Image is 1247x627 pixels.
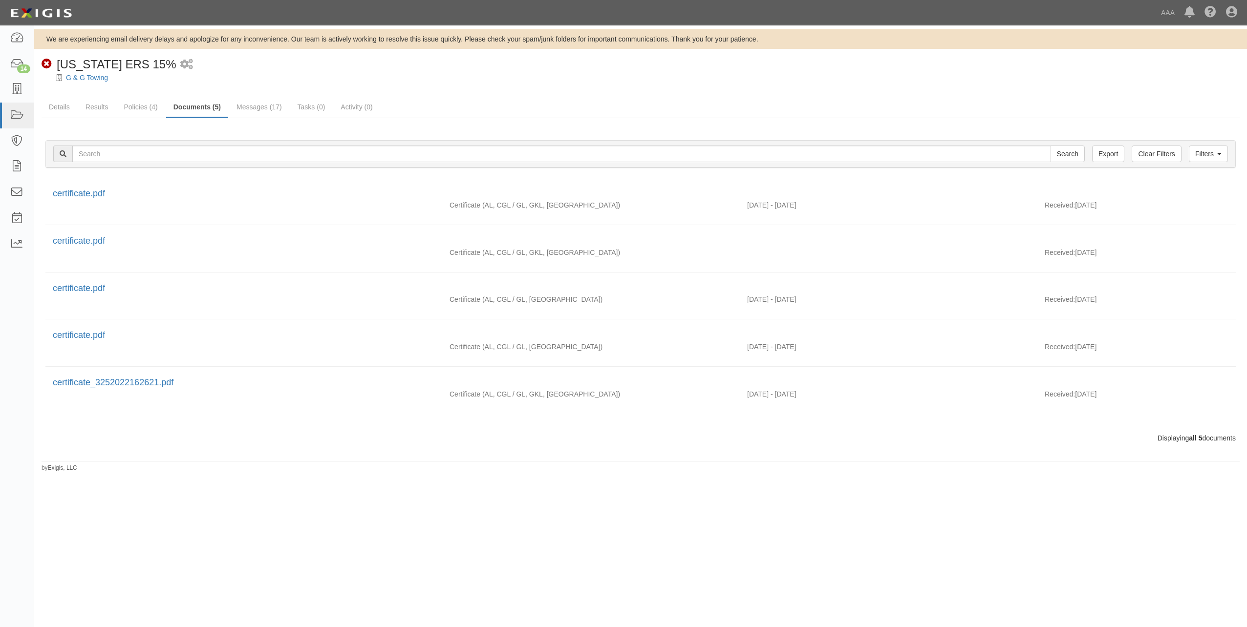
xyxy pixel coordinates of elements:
[1204,7,1216,19] i: Help Center - Complianz
[72,146,1051,162] input: Search
[442,200,740,210] div: Auto Liability Commercial General Liability / Garage Liability Garage Keepers Liability On-Hook
[1132,146,1181,162] a: Clear Filters
[53,377,173,387] a: certificate_3252022162621.pdf
[53,236,105,246] a: certificate.pdf
[1045,248,1075,257] p: Received:
[53,283,105,293] a: certificate.pdf
[442,389,740,399] div: Auto Liability Commercial General Liability / Garage Liability Garage Keepers Liability On-Hook
[1037,200,1236,215] div: [DATE]
[740,294,1037,304] div: Effective 08/27/2023 - Expiration 08/27/2024
[53,330,105,340] a: certificate.pdf
[1092,146,1124,162] a: Export
[740,342,1037,352] div: Effective 08/27/2023 - Expiration 08/27/2024
[1189,146,1228,162] a: Filters
[53,329,1228,342] div: certificate.pdf
[53,235,1228,248] div: certificate.pdf
[116,97,165,117] a: Policies (4)
[53,188,105,198] a: certificate.pdf
[66,74,108,82] a: G & G Towing
[333,97,380,117] a: Activity (0)
[42,97,77,117] a: Details
[740,389,1037,399] div: Effective 08/27/2022 - Expiration 08/27/2023
[78,97,116,117] a: Results
[42,464,77,472] small: by
[1045,389,1075,399] p: Received:
[1037,389,1236,404] div: [DATE]
[7,4,75,22] img: logo-5460c22ac91f19d4615b14bd174203de0afe785f0fc80cf4dbbc73dc1793850b.png
[1051,146,1085,162] input: Search
[180,60,193,70] i: 1 scheduled workflow
[1189,434,1202,442] b: all 5
[229,97,289,117] a: Messages (17)
[442,248,740,257] div: Auto Liability Commercial General Liability / Garage Liability Garage Keepers Liability On-Hook
[1045,294,1075,304] p: Received:
[740,200,1037,210] div: Effective 08/27/2024 - Expiration 08/27/2025
[53,376,1228,389] div: certificate_3252022162621.pdf
[290,97,333,117] a: Tasks (0)
[1045,342,1075,352] p: Received:
[1037,342,1236,356] div: [DATE]
[57,58,176,71] span: [US_STATE] ERS 15%
[442,342,740,352] div: Auto Liability Commercial General Liability / Garage Liability On-Hook
[42,59,52,69] i: Non-Compliant
[1156,3,1180,22] a: AAA
[1037,248,1236,262] div: [DATE]
[34,34,1247,44] div: We are experiencing email delivery delays and apologize for any inconvenience. Our team is active...
[1037,294,1236,309] div: [DATE]
[166,97,228,118] a: Documents (5)
[48,464,77,471] a: Exigis, LLC
[442,294,740,304] div: Auto Liability Commercial General Liability / Garage Liability On-Hook
[17,64,30,73] div: 14
[38,433,1243,443] div: Displaying documents
[1045,200,1075,210] p: Received:
[42,56,176,73] div: New Mexico ERS 15%
[53,188,1228,200] div: certificate.pdf
[53,282,1228,295] div: certificate.pdf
